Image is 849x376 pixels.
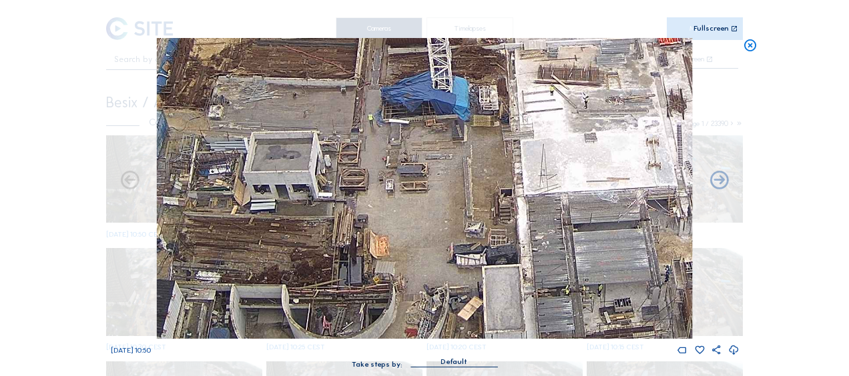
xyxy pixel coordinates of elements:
[693,25,729,33] div: Fullscreen
[157,38,692,339] img: Image
[441,356,467,368] div: Default
[111,346,151,355] span: [DATE] 10:50
[119,170,141,192] i: Forward
[708,170,730,192] i: Back
[352,361,402,368] div: Take steps by:
[410,356,497,367] div: Default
